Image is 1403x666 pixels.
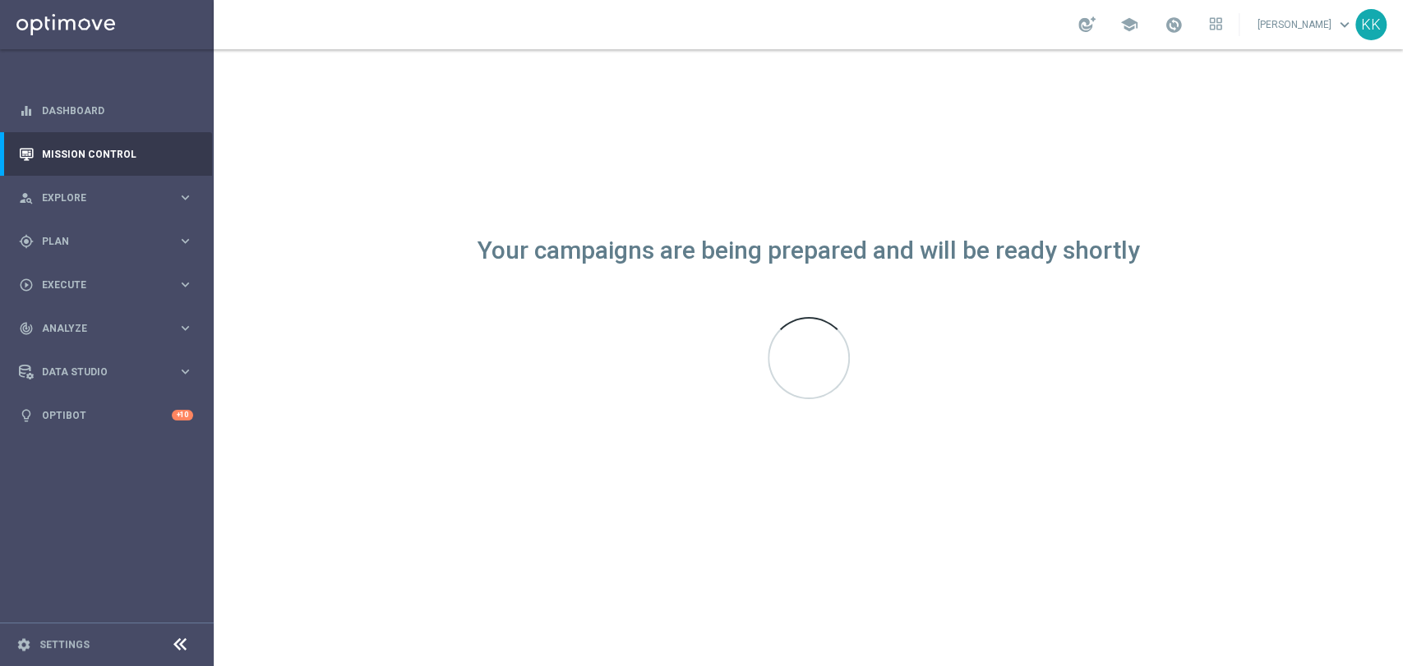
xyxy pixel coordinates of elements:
i: settings [16,637,31,652]
i: gps_fixed [19,234,34,249]
button: Data Studio keyboard_arrow_right [18,365,194,379]
div: Mission Control [19,132,193,176]
button: track_changes Analyze keyboard_arrow_right [18,322,194,335]
button: play_circle_outline Execute keyboard_arrow_right [18,278,194,292]
a: Dashboard [42,89,193,132]
a: Settings [39,640,90,650]
div: Optibot [19,393,193,437]
span: keyboard_arrow_down [1336,16,1354,34]
button: Mission Control [18,148,194,161]
i: keyboard_arrow_right [178,190,193,205]
a: Mission Control [42,132,193,176]
button: lightbulb Optibot +10 [18,409,194,422]
i: keyboard_arrow_right [178,320,193,336]
span: school [1120,16,1138,34]
i: keyboard_arrow_right [178,364,193,379]
span: Execute [42,280,178,290]
span: Data Studio [42,367,178,377]
i: equalizer [19,103,34,118]
div: +10 [172,410,193,420]
div: Plan [19,234,178,249]
div: Explore [19,191,178,205]
i: person_search [19,191,34,205]
span: Analyze [42,324,178,333]
a: Optibot [42,393,172,437]
a: [PERSON_NAME]keyboard_arrow_down [1256,12,1355,37]
div: Analyze [19,321,178,336]
div: Your campaigns are being prepared and will be ready shortly [478,244,1140,258]
button: gps_fixed Plan keyboard_arrow_right [18,235,194,248]
i: keyboard_arrow_right [178,233,193,249]
div: KK [1355,9,1387,40]
div: Data Studio [19,365,178,379]
div: Dashboard [19,89,193,132]
i: play_circle_outline [19,278,34,292]
button: person_search Explore keyboard_arrow_right [18,191,194,204]
i: lightbulb [19,408,34,423]
div: Execute [19,278,178,292]
button: equalizer Dashboard [18,104,194,117]
i: track_changes [19,321,34,336]
span: Plan [42,237,178,246]
i: keyboard_arrow_right [178,277,193,292]
span: Explore [42,193,178,203]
